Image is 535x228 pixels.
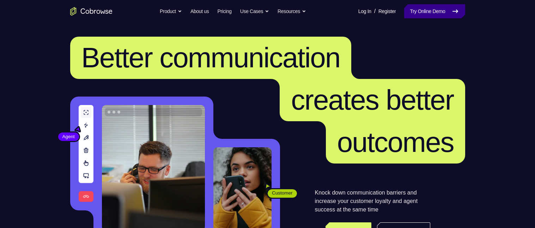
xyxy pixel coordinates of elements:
button: Resources [278,4,306,18]
button: Use Cases [240,4,269,18]
a: Register [378,4,396,18]
a: Try Online Demo [404,4,465,18]
span: outcomes [337,127,454,158]
a: Go to the home page [70,7,113,16]
a: Pricing [217,4,231,18]
p: Knock down communication barriers and increase your customer loyalty and agent success at the sam... [315,189,430,214]
span: / [374,7,376,16]
a: Log In [358,4,371,18]
a: About us [190,4,209,18]
button: Product [160,4,182,18]
span: Better communication [81,42,340,73]
span: creates better [291,84,454,116]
